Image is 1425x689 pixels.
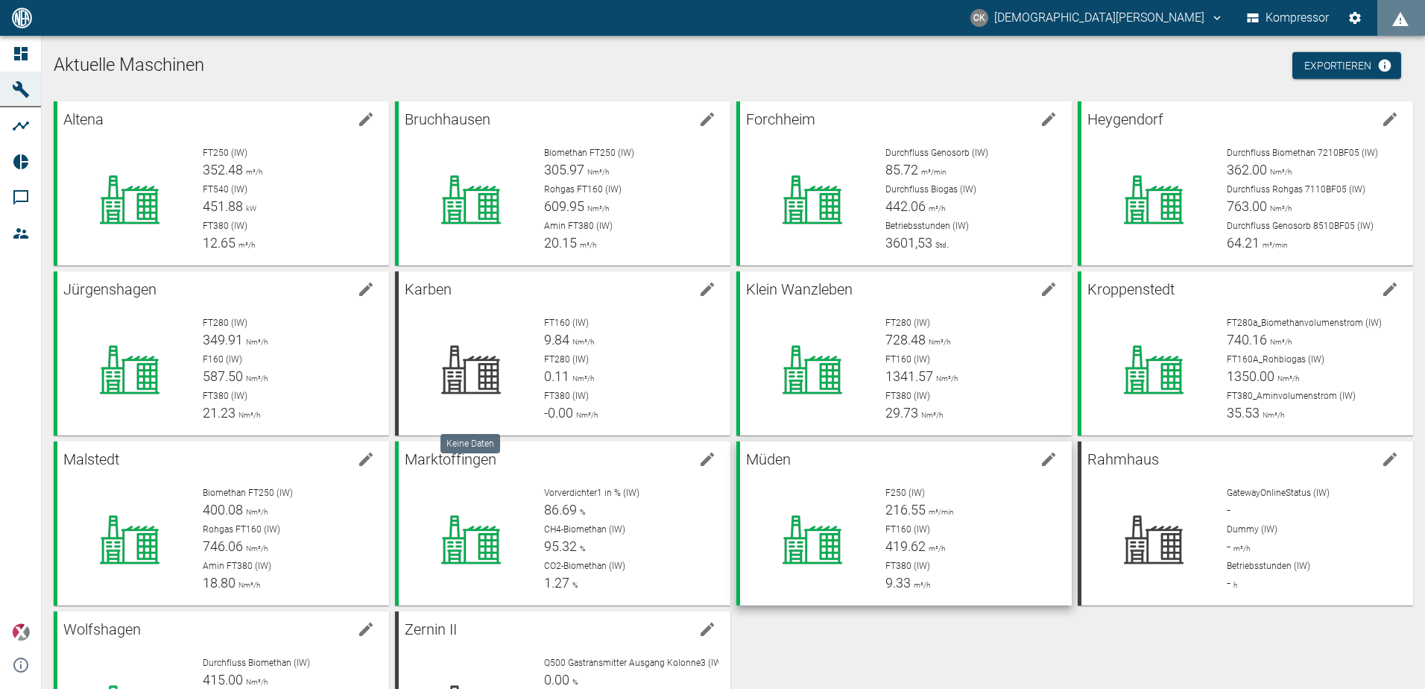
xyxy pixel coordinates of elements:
[351,444,381,474] button: Maschine bearbeiten
[243,338,268,346] span: Nm³/h
[746,280,853,298] span: Klein Wanzleben
[1375,104,1405,134] button: Maschine bearbeiten
[577,544,585,553] span: %
[885,318,930,328] span: FT280 (IW)
[544,221,613,231] span: Amin FT380 (IW)
[203,538,243,554] span: 746.06
[885,235,932,251] span: 3601,53
[1227,148,1378,158] span: Durchfluss Biomethan 7210BF05 (IW)
[203,672,243,688] span: 415.00
[243,374,268,383] span: Nm³/h
[395,271,730,435] a: KarbenMaschine bearbeitenFT160 (IW)9.84Nm³/hFT280 (IW)0.11Nm³/hFT380 (IW)-0.00Nm³/h
[1260,241,1288,249] span: m³/min
[577,508,585,516] span: %
[1267,168,1292,176] span: Nm³/h
[243,678,268,686] span: Nm³/h
[736,101,1072,265] a: ForchheimMaschine bearbeitenDurchfluss Genosorb (IW)85.72m³/minDurchfluss Biogas (IW)442.06m³/hBe...
[885,162,918,177] span: 85.72
[885,391,930,401] span: FT380 (IW)
[544,502,577,517] span: 86.69
[544,405,573,421] span: -0.00
[885,538,926,554] span: 419.62
[1260,411,1284,419] span: Nm³/h
[1087,280,1175,298] span: Kroppenstedt
[405,450,496,468] span: Marktoffingen
[926,204,945,213] span: m³/h
[577,241,596,249] span: m³/h
[203,391,247,401] span: FT380 (IW)
[1227,368,1274,384] span: 1350.00
[911,581,930,589] span: m³/h
[692,614,722,644] button: Maschine bearbeiten
[885,561,930,571] span: FT380 (IW)
[1227,488,1330,498] span: GatewayOnlineStatus (IW)
[970,9,988,27] div: CK
[203,235,236,251] span: 12.65
[203,148,247,158] span: FT250 (IW)
[544,184,622,195] span: Rohgas FT160 (IW)
[440,434,500,453] div: Keine Daten
[1227,221,1374,231] span: Durchfluss Genosorb 8510BF05 (IW)
[885,575,911,591] span: 9.33
[1034,274,1064,304] button: Maschine bearbeiten
[54,271,389,435] a: JürgenshagenMaschine bearbeitenFT280 (IW)349.91Nm³/hF160 (IW)587.50Nm³/hFT380 (IW)21.23Nm³/h
[1034,444,1064,474] button: Maschine bearbeiten
[236,241,255,249] span: m³/h
[544,488,639,498] span: Vorverdichter1 in % (IW)
[243,204,256,213] span: kW
[243,168,262,176] span: m³/h
[584,204,609,213] span: Nm³/h
[544,561,625,571] span: CO2-Biomethan (IW)
[692,444,722,474] button: Maschine bearbeiten
[1230,544,1250,553] span: m³/h
[1227,332,1267,347] span: 740.16
[395,101,730,265] a: BruchhausenMaschine bearbeitenBiomethan FT250 (IW)305.97Nm³/hRohgas FT160 (IW)609.95Nm³/hAmin FT3...
[1375,274,1405,304] button: Maschine bearbeiten
[1227,184,1365,195] span: Durchfluss Rohgas 7110BF05 (IW)
[1078,441,1413,605] a: RahmhausMaschine bearbeitenGatewayOnlineStatus (IW)-Dummy (IW)-m³/hBetriebsstunden (IW)-h
[544,235,577,251] span: 20.15
[203,198,243,214] span: 451.88
[1267,204,1292,213] span: Nm³/h
[692,104,722,134] button: Maschine bearbeiten
[544,575,569,591] span: 1.27
[1342,4,1368,31] button: Einstellungen
[885,524,930,535] span: FT160 (IW)
[544,318,589,328] span: FT160 (IW)
[544,658,724,668] span: Q500 Gastransmitter Ausgang Kolonne3 (IW)
[569,374,594,383] span: Nm³/h
[1244,4,1333,31] button: Kompressor
[544,391,589,401] span: FT380 (IW)
[544,148,634,158] span: Biomethan FT250 (IW)
[203,658,310,668] span: Durchfluss Biomethan (IW)
[569,581,578,589] span: %
[932,241,947,249] span: Std
[1266,7,1329,28] font: Kompressor
[1267,338,1292,346] span: Nm³/h
[885,184,976,195] span: Durchfluss Biogas (IW)
[54,54,1413,78] h1: Aktuelle Maschinen
[1227,391,1356,401] span: FT380_Aminvolumenstrom (IW)
[203,162,243,177] span: 352.48
[584,168,609,176] span: Nm³/h
[1034,104,1064,134] button: Maschine bearbeiten
[544,198,584,214] span: 609.95
[405,110,490,128] span: Bruchhausen
[243,544,268,553] span: Nm³/h
[243,508,268,516] span: Nm³/h
[544,162,584,177] span: 305.97
[544,354,589,365] span: FT280 (IW)
[63,450,119,468] span: Malstedt
[544,672,569,688] span: 0.00
[1227,354,1324,365] span: FT160A_Rohbiogas (IW)
[918,411,943,419] span: Nm³/h
[1375,444,1405,474] button: Maschine bearbeiten
[236,411,260,419] span: Nm³/h
[885,221,969,231] span: Betriebsstunden (IW)
[63,110,104,128] span: Altena
[544,368,569,384] span: 0.11
[203,221,247,231] span: FT380 (IW)
[1227,235,1260,251] span: 64.21
[10,7,34,28] img: Logo
[203,354,242,365] span: F160 (IW)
